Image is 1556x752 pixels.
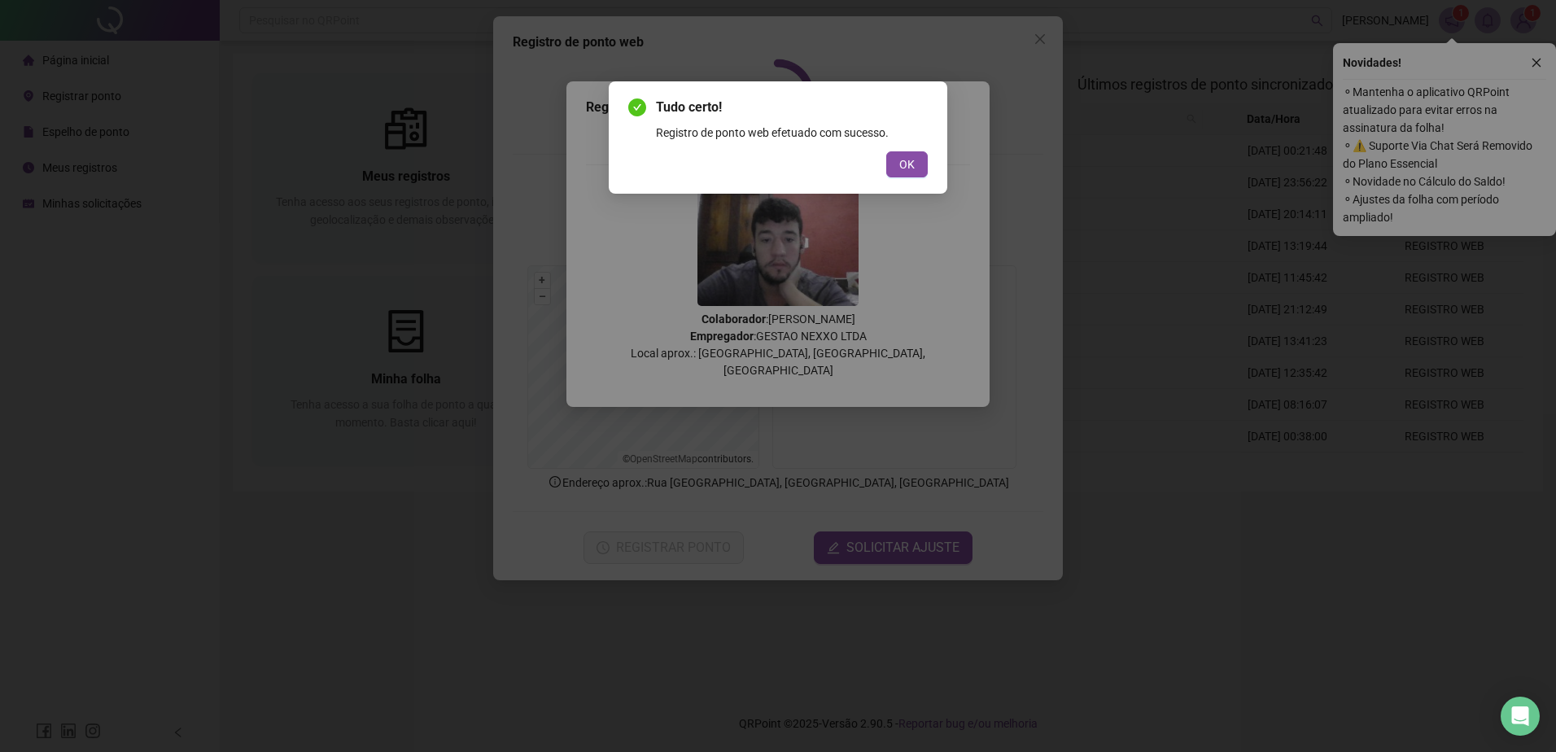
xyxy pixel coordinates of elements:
span: check-circle [628,98,646,116]
span: OK [899,155,915,173]
button: OK [886,151,928,177]
div: Open Intercom Messenger [1501,697,1540,736]
div: Registro de ponto web efetuado com sucesso. [656,124,928,142]
span: Tudo certo! [656,98,928,117]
